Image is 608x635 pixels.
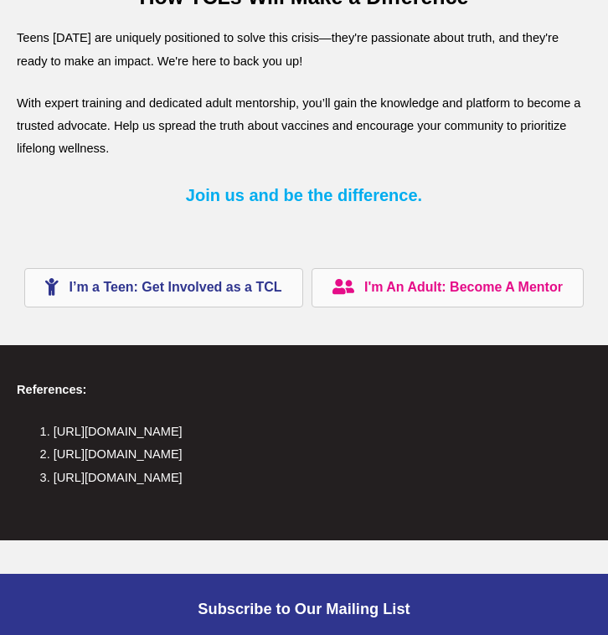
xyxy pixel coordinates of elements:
a: [URL][DOMAIN_NAME] [54,447,183,461]
span: I’m a Teen: Get Involved as a TCL [70,281,282,295]
a: I’m a Teen: Get Involved as a TCL [24,268,302,307]
a: [URL][DOMAIN_NAME] [54,471,183,484]
span: With expert training and dedicated adult mentorship, you’ll gain the knowledge and platform to be... [17,96,580,155]
span: Subscribe to Our Mailing List [198,600,410,617]
strong: References: [17,383,86,396]
strong: Join us and be the difference. [186,186,422,204]
span: Teens [DATE] are uniquely positioned to solve this crisis—they're passionate about truth, and the... [17,31,559,67]
a: I'm An Adult: Become A Mentor [312,268,584,307]
a: [URL][DOMAIN_NAME] [54,425,183,438]
span: I'm An Adult: Become A Mentor [364,281,563,295]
